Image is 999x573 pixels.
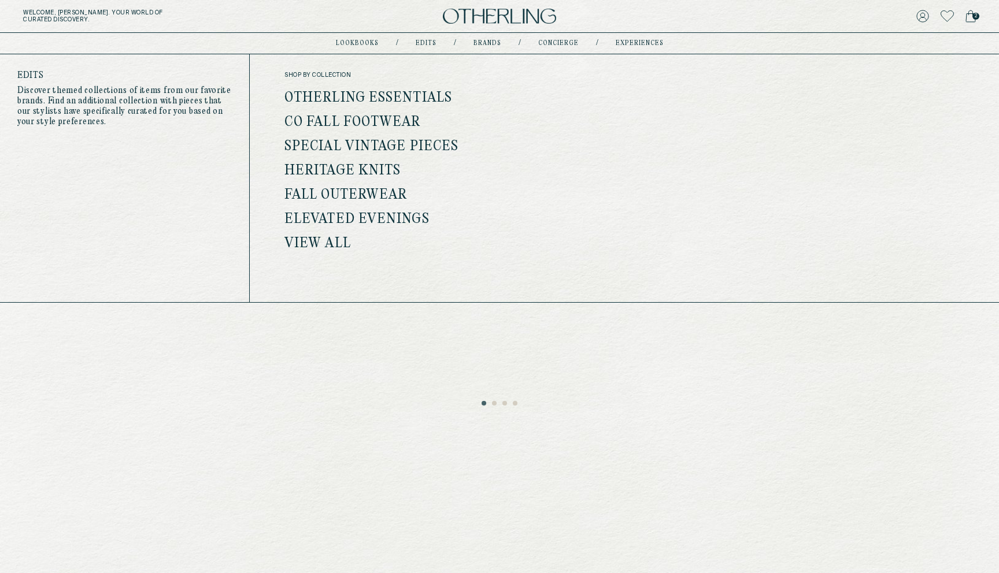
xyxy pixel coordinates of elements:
[972,13,979,20] span: 2
[519,39,521,48] div: /
[284,115,421,130] a: Co Fall Footwear
[17,85,232,127] p: Discover themed collections of items from our favorite brands. Find an additional collection with...
[336,40,379,46] a: lookbooks
[23,9,309,23] h5: Welcome, [PERSON_NAME] . Your world of curated discovery.
[965,8,976,24] a: 2
[513,401,519,407] button: 4
[284,139,458,154] a: Special Vintage Pieces
[396,39,398,48] div: /
[443,9,556,24] img: logo
[284,91,452,106] a: Otherling Essentials
[284,72,517,79] span: shop by collection
[616,40,664,46] a: experiences
[502,401,508,407] button: 3
[17,72,232,80] h4: Edits
[473,40,501,46] a: Brands
[284,236,351,251] a: View all
[416,40,436,46] a: Edits
[284,212,430,227] a: Elevated Evenings
[492,401,498,407] button: 2
[454,39,456,48] div: /
[284,188,407,203] a: Fall Outerwear
[538,40,579,46] a: concierge
[482,401,487,407] button: 1
[596,39,598,48] div: /
[284,163,401,178] a: Heritage Knits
